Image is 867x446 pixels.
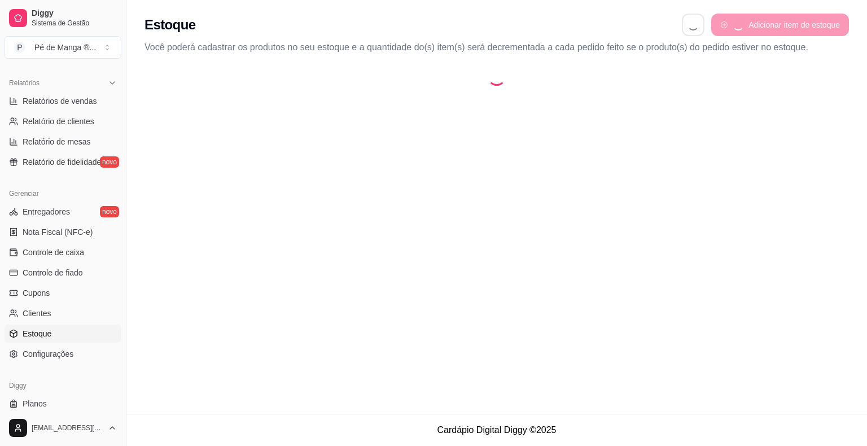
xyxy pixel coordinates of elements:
a: Relatórios de vendas [5,92,121,110]
span: Relatório de mesas [23,136,91,147]
span: Relatório de clientes [23,116,94,127]
a: Clientes [5,304,121,322]
span: Relatórios de vendas [23,95,97,107]
a: Controle de caixa [5,243,121,261]
span: Sistema de Gestão [32,19,117,28]
div: Loading [488,68,506,86]
span: Nota Fiscal (NFC-e) [23,226,93,238]
span: Controle de fiado [23,267,83,278]
a: DiggySistema de Gestão [5,5,121,32]
a: Configurações [5,345,121,363]
a: Nota Fiscal (NFC-e) [5,223,121,241]
span: P [14,42,25,53]
span: Relatório de fidelidade [23,156,101,168]
span: Clientes [23,308,51,319]
span: Entregadores [23,206,70,217]
span: Relatórios [9,78,40,88]
a: Relatório de mesas [5,133,121,151]
span: Planos [23,398,47,409]
a: Estoque [5,325,121,343]
a: Entregadoresnovo [5,203,121,221]
a: Planos [5,395,121,413]
footer: Cardápio Digital Diggy © 2025 [126,414,867,446]
div: Gerenciar [5,185,121,203]
a: Cupons [5,284,121,302]
a: Relatório de fidelidadenovo [5,153,121,171]
h2: Estoque [144,16,195,34]
a: Controle de fiado [5,264,121,282]
div: Pé de Manga ® ... [34,42,96,53]
span: Configurações [23,348,73,360]
span: Controle de caixa [23,247,84,258]
a: Relatório de clientes [5,112,121,130]
div: Diggy [5,377,121,395]
button: [EMAIL_ADDRESS][DOMAIN_NAME] [5,414,121,441]
button: Select a team [5,36,121,59]
span: Diggy [32,8,117,19]
span: [EMAIL_ADDRESS][DOMAIN_NAME] [32,423,103,432]
p: Você poderá cadastrar os produtos no seu estoque e a quantidade do(s) item(s) será decrementada a... [144,41,849,54]
span: Estoque [23,328,51,339]
span: Cupons [23,287,50,299]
